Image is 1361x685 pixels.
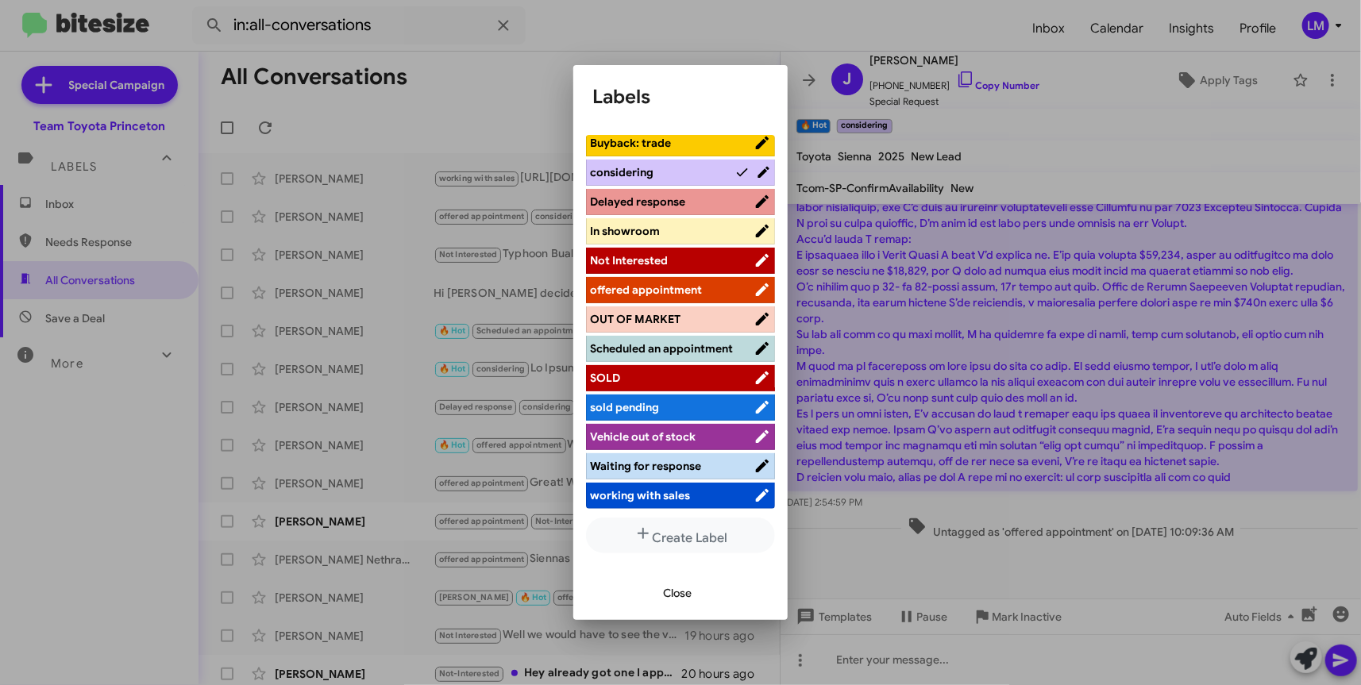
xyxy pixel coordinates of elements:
span: Vehicle out of stock [590,429,696,444]
span: SOLD [590,371,620,385]
span: considering [590,165,654,179]
button: Close [650,579,704,607]
span: offered appointment [590,283,702,297]
span: working with sales [590,488,690,502]
span: sold pending [590,400,659,414]
span: Scheduled an appointment [590,341,733,356]
span: Waiting for response [590,459,701,473]
span: In showroom [590,224,660,238]
span: Close [663,579,692,607]
h1: Labels [592,84,769,110]
span: Not Interested [590,253,668,267]
span: OUT OF MARKET [590,312,680,326]
span: Delayed response [590,194,685,209]
span: Buyback: trade [590,136,671,150]
button: Create Label [586,518,775,553]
